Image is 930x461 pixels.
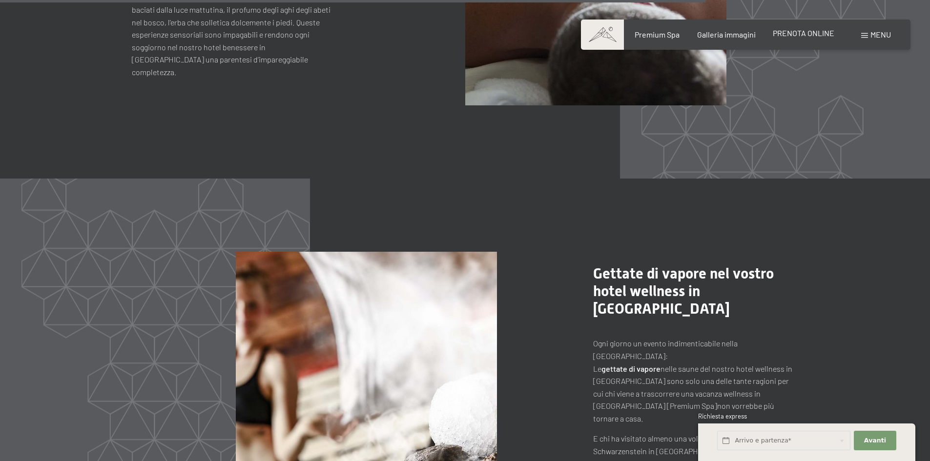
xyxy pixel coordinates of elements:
[854,431,896,451] button: Avanti
[864,436,886,445] span: Avanti
[870,30,891,39] span: Menu
[593,265,774,317] span: Gettate di vapore nel vostro hotel wellness in [GEOGRAPHIC_DATA]
[635,30,680,39] a: Premium Spa
[697,30,756,39] a: Galleria immagini
[601,364,661,373] strong: gettate di vapore
[773,28,834,38] a: PRENOTA ONLINE
[698,412,747,420] span: Richiesta express
[593,337,798,424] p: Ogni giorno un evento indimenticabile nella [GEOGRAPHIC_DATA]: Le nelle saune del nostro hotel we...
